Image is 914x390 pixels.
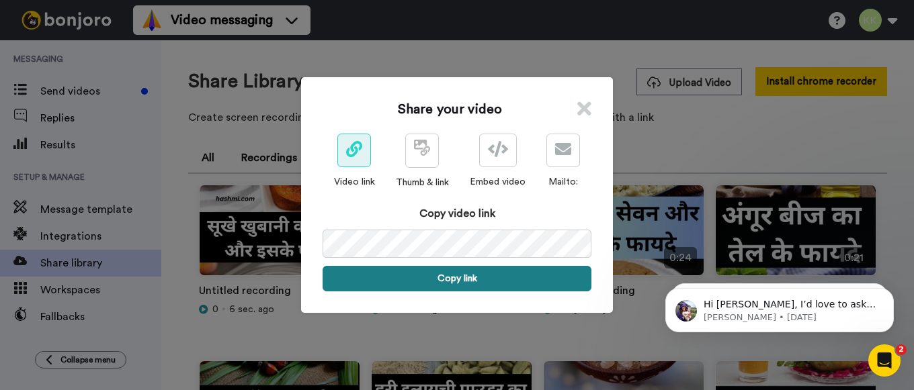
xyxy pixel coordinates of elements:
[868,344,901,377] iframe: Intercom live chat
[323,266,591,291] button: Copy link
[58,52,232,64] p: Message from Amy, sent 3w ago
[470,175,526,189] div: Embed video
[645,260,914,354] iframe: Intercom notifications message
[396,176,449,189] div: Thumb & link
[334,175,375,189] div: Video link
[546,175,580,189] div: Mailto:
[323,205,591,222] div: Copy video link
[398,100,502,119] h1: Share your video
[58,39,231,116] span: Hi [PERSON_NAME], I’d love to ask you a quick question: If [PERSON_NAME] could introduce a new fe...
[896,344,907,355] span: 2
